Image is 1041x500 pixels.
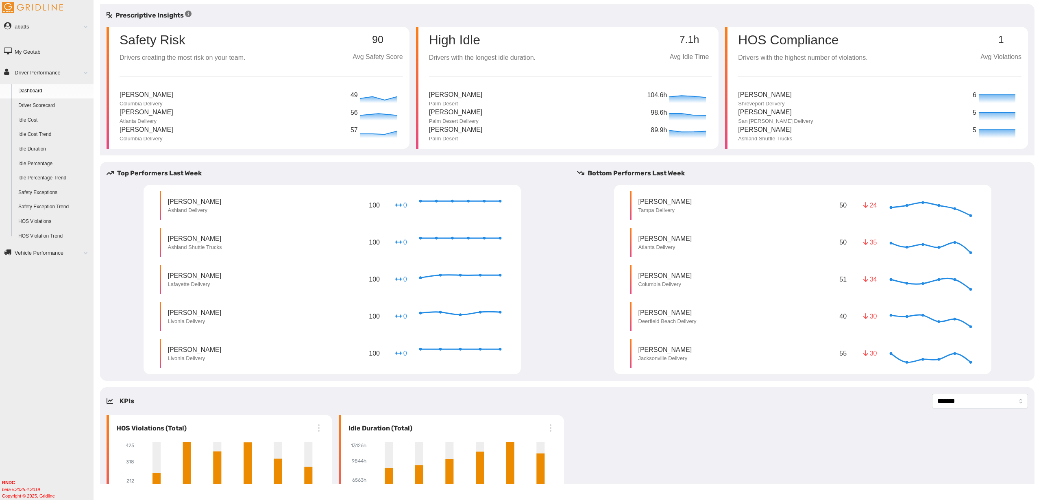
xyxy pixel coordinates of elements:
[126,443,134,448] tspan: 425
[367,236,381,249] p: 100
[351,443,366,448] tspan: 13126h
[863,275,876,284] p: 34
[738,135,792,142] p: Ashland Shuttle Trucks
[120,118,173,125] p: Atlanta Delivery
[838,273,848,286] p: 51
[351,90,358,100] p: 49
[638,355,692,362] p: Jacksonville Delivery
[394,349,407,358] p: 0
[838,347,848,360] p: 55
[394,275,407,284] p: 0
[638,207,692,214] p: Tampa Delivery
[838,199,848,212] p: 50
[980,52,1021,62] p: Avg Violations
[651,125,667,135] p: 89.9h
[429,125,483,135] p: [PERSON_NAME]
[15,98,94,113] a: Driver Scorecard
[351,108,358,118] p: 56
[638,271,692,280] p: [PERSON_NAME]
[651,108,667,118] p: 98.6h
[126,478,134,484] tspan: 212
[15,127,94,142] a: Idle Cost Trend
[738,118,813,125] p: San [PERSON_NAME] Delivery
[738,100,792,107] p: Shreveport Delivery
[638,197,692,206] p: [PERSON_NAME]
[352,459,366,464] tspan: 9844h
[168,207,222,214] p: Ashland Delivery
[577,168,1034,178] h5: Bottom Performers Last Week
[394,201,407,210] p: 0
[107,11,192,20] h5: Prescriptive Insights
[647,90,667,100] p: 104.6h
[980,34,1021,46] p: 1
[367,310,381,323] p: 100
[429,90,483,100] p: [PERSON_NAME]
[351,125,358,135] p: 57
[863,349,876,358] p: 30
[838,236,848,249] p: 50
[394,312,407,321] p: 0
[367,273,381,286] p: 100
[120,396,134,406] h5: KPIs
[863,201,876,210] p: 24
[429,107,483,118] p: [PERSON_NAME]
[638,234,692,243] p: [PERSON_NAME]
[353,34,403,46] p: 90
[666,34,712,46] p: 7.1h
[120,53,245,63] p: Drivers creating the most risk on your team.
[863,312,876,321] p: 30
[394,238,407,247] p: 0
[126,459,134,465] tspan: 318
[120,135,173,142] p: Columbia Delivery
[429,135,483,142] p: Palm Desert
[352,478,366,483] tspan: 6563h
[120,100,173,107] p: Columbia Delivery
[863,238,876,247] p: 35
[429,53,536,63] p: Drivers with the longest idle duration.
[15,84,94,98] a: Dashboard
[168,197,222,206] p: [PERSON_NAME]
[2,487,40,492] i: beta v.2025.4.2019
[973,125,977,135] p: 5
[353,52,403,62] p: Avg Safety Score
[638,281,692,288] p: Columbia Delivery
[120,33,185,46] p: Safety Risk
[168,355,222,362] p: Livonia Delivery
[429,100,483,107] p: Palm Desert
[638,345,692,354] p: [PERSON_NAME]
[638,244,692,251] p: Atlanta Delivery
[345,424,412,433] h6: Idle Duration (Total)
[973,108,977,118] p: 5
[666,52,712,62] p: Avg Idle Time
[168,318,222,325] p: Livonia Delivery
[2,2,63,13] img: Gridline
[973,90,977,100] p: 6
[738,125,792,135] p: [PERSON_NAME]
[2,480,15,485] b: RNDC
[738,53,867,63] p: Drivers with the highest number of violations.
[738,33,867,46] p: HOS Compliance
[367,199,381,212] p: 100
[15,229,94,244] a: HOS Violation Trend
[15,186,94,200] a: Safety Exceptions
[429,33,536,46] p: High Idle
[15,214,94,229] a: HOS Violations
[15,157,94,171] a: Idle Percentage
[367,347,381,360] p: 100
[168,308,222,317] p: [PERSON_NAME]
[15,113,94,128] a: Idle Cost
[638,318,697,325] p: Deerfield Beach Delivery
[107,168,564,178] h5: Top Performers Last Week
[120,125,173,135] p: [PERSON_NAME]
[168,244,222,251] p: Ashland Shuttle Trucks
[15,142,94,157] a: Idle Duration
[15,171,94,186] a: Idle Percentage Trend
[168,234,222,243] p: [PERSON_NAME]
[838,310,848,323] p: 40
[168,345,222,354] p: [PERSON_NAME]
[120,90,173,100] p: [PERSON_NAME]
[120,107,173,118] p: [PERSON_NAME]
[638,308,697,317] p: [PERSON_NAME]
[168,281,222,288] p: Lafayette Delivery
[2,479,94,499] div: Copyright © 2025, Gridline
